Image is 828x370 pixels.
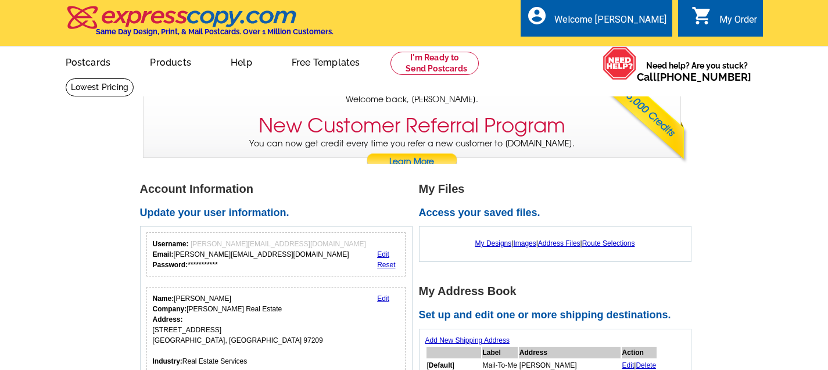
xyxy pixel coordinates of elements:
[582,239,635,247] a: Route Selections
[513,239,536,247] a: Images
[419,183,698,195] h1: My Files
[475,239,512,247] a: My Designs
[425,336,510,344] a: Add New Shipping Address
[346,94,478,106] span: Welcome back, [PERSON_NAME].
[140,207,419,220] h2: Update your user information.
[66,14,334,36] a: Same Day Design, Print, & Mail Postcards. Over 1 Million Customers.
[419,207,698,220] h2: Access your saved files.
[622,361,635,369] a: Edit
[131,48,210,75] a: Products
[657,71,751,83] a: [PHONE_NUMBER]
[519,347,621,358] th: Address
[191,240,366,248] span: [PERSON_NAME][EMAIL_ADDRESS][DOMAIN_NAME]
[273,48,379,75] a: Free Templates
[140,183,419,195] h1: Account Information
[691,5,712,26] i: shopping_cart
[526,5,547,26] i: account_circle
[637,60,757,83] span: Need help? Are you stuck?
[719,14,757,31] div: My Order
[538,239,580,247] a: Address Files
[144,138,680,171] p: You can now get credit every time you refer a new customer to [DOMAIN_NAME].
[366,153,458,171] a: Learn More
[419,285,698,297] h1: My Address Book
[554,14,666,31] div: Welcome [PERSON_NAME]
[146,232,406,276] div: Your login information.
[153,305,187,313] strong: Company:
[153,357,182,365] strong: Industry:
[377,261,395,269] a: Reset
[637,71,751,83] span: Call
[212,48,271,75] a: Help
[153,293,323,367] div: [PERSON_NAME] [PERSON_NAME] Real Estate [STREET_ADDRESS] [GEOGRAPHIC_DATA], [GEOGRAPHIC_DATA] 972...
[153,261,188,269] strong: Password:
[153,294,174,303] strong: Name:
[153,240,189,248] strong: Username:
[96,27,334,36] h4: Same Day Design, Print, & Mail Postcards. Over 1 Million Customers.
[636,361,656,369] a: Delete
[259,114,565,138] h3: New Customer Referral Program
[622,347,657,358] th: Action
[377,250,389,258] a: Edit
[425,232,685,254] div: | | |
[47,48,130,75] a: Postcards
[153,315,183,324] strong: Address:
[153,250,174,258] strong: Email:
[377,294,389,303] a: Edit
[691,13,757,27] a: shopping_cart My Order
[482,347,518,358] th: Label
[429,361,453,369] b: Default
[419,309,698,322] h2: Set up and edit one or more shipping destinations.
[603,46,637,80] img: help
